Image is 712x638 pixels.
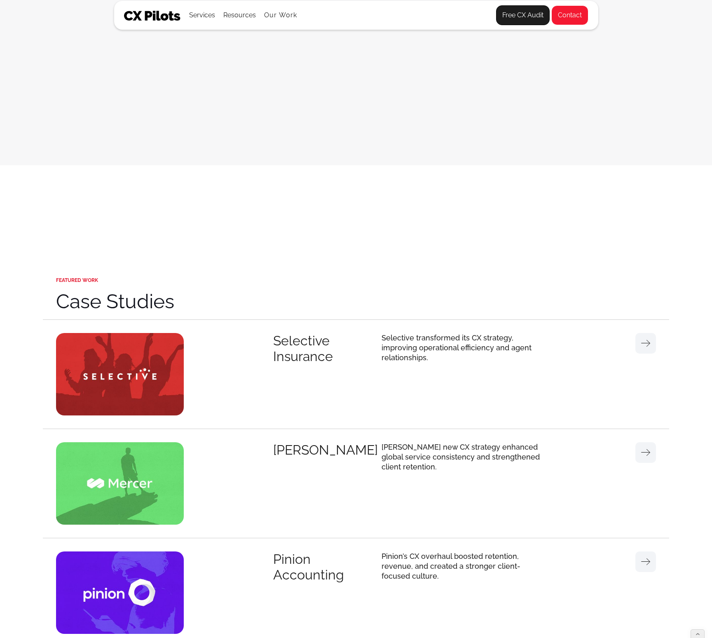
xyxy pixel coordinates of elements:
p: Selective transformed its CX strategy, improving operational efficiency and agent relationships. [382,333,546,363]
div: FEATURED WORK [56,277,670,283]
div: Services [189,9,215,21]
h2: Case Studies [56,290,670,313]
div: Services [189,1,215,29]
div: Pinion Accounting [273,551,382,583]
a: Our Work [264,12,297,19]
a: Contact [551,5,588,25]
p: Pinion’s CX overhaul boosted retention, revenue, and created a stronger client-focused culture. [382,551,546,581]
div: Resources [223,9,256,21]
div: Resources [223,1,256,29]
p: [PERSON_NAME] new CX strategy enhanced global service consistency and strengthened client retention. [382,442,546,472]
div: Selective Insurance [273,333,382,364]
a: Free CX Audit [496,5,550,25]
div: [PERSON_NAME] [273,442,382,458]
